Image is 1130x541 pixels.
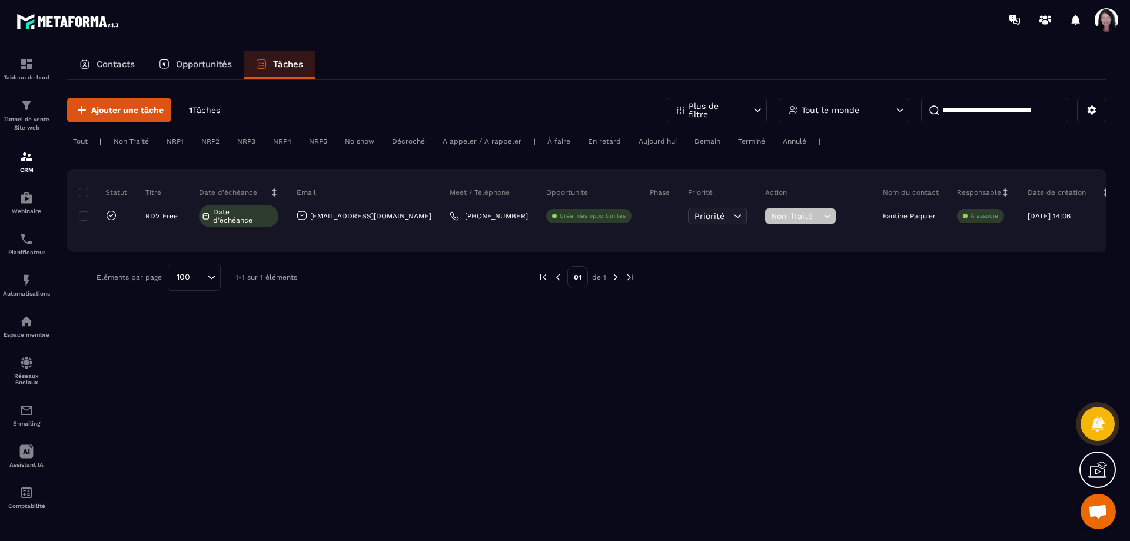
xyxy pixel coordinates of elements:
[99,137,102,145] p: |
[3,208,50,214] p: Webinaire
[533,137,536,145] p: |
[19,191,34,205] img: automations
[19,356,34,370] img: social-network
[592,273,606,282] p: de 1
[437,134,527,148] div: A appeler / A rappeler
[303,134,333,148] div: NRP5
[689,134,726,148] div: Demain
[971,212,998,220] p: À associe
[267,134,297,148] div: NRP4
[3,223,50,264] a: schedulerschedulerPlanificateur
[172,271,194,284] span: 100
[3,462,50,468] p: Assistant IA
[67,98,171,122] button: Ajouter une tâche
[97,273,162,281] p: Éléments par page
[19,98,34,112] img: formation
[689,102,740,118] p: Plus de filtre
[213,208,275,224] span: Date d’échéance
[3,347,50,394] a: social-networksocial-networkRéseaux Sociaux
[3,264,50,306] a: automationsautomationsAutomatisations
[883,188,939,197] p: Nom du contact
[3,477,50,518] a: accountantaccountantComptabilité
[3,306,50,347] a: automationsautomationsEspace membre
[582,134,627,148] div: En retard
[3,503,50,509] p: Comptabilité
[625,272,636,283] img: next
[19,232,34,246] img: scheduler
[231,134,261,148] div: NRP3
[192,105,220,115] span: Tâches
[161,134,190,148] div: NRP1
[688,188,713,197] p: Priorité
[67,51,147,79] a: Contacts
[633,134,683,148] div: Aujourd'hui
[386,134,431,148] div: Décroché
[957,188,1001,197] p: Responsable
[199,188,257,197] p: Date d’échéance
[538,272,549,283] img: prev
[19,150,34,164] img: formation
[91,104,164,116] span: Ajouter une tâche
[19,314,34,328] img: automations
[3,74,50,81] p: Tableau de bord
[3,249,50,255] p: Planificateur
[883,212,936,220] p: Fantine Paquier
[273,59,303,69] p: Tâches
[19,403,34,417] img: email
[16,11,122,32] img: logo
[541,134,576,148] div: À faire
[650,188,670,197] p: Phase
[195,134,225,148] div: NRP2
[19,486,34,500] img: accountant
[19,273,34,287] img: automations
[3,373,50,386] p: Réseaux Sociaux
[3,89,50,141] a: formationformationTunnel de vente Site web
[145,212,178,220] p: RDV Free
[189,105,220,116] p: 1
[1081,494,1116,529] div: Ouvrir le chat
[176,59,232,69] p: Opportunités
[818,137,820,145] p: |
[1028,212,1071,220] p: [DATE] 14:06
[3,167,50,173] p: CRM
[97,59,135,69] p: Contacts
[3,115,50,132] p: Tunnel de vente Site web
[19,57,34,71] img: formation
[553,272,563,283] img: prev
[802,106,859,114] p: Tout le monde
[694,211,724,221] span: Priorité
[194,271,204,284] input: Search for option
[82,188,127,197] p: Statut
[765,188,787,197] p: Action
[297,188,316,197] p: Email
[3,331,50,338] p: Espace membre
[108,134,155,148] div: Non Traité
[145,188,161,197] p: Titre
[235,273,297,281] p: 1-1 sur 1 éléments
[560,212,626,220] p: Créer des opportunités
[3,290,50,297] p: Automatisations
[3,182,50,223] a: automationsautomationsWebinaire
[244,51,315,79] a: Tâches
[168,264,221,291] div: Search for option
[777,134,812,148] div: Annulé
[567,266,588,288] p: 01
[610,272,621,283] img: next
[67,134,94,148] div: Tout
[3,48,50,89] a: formationformationTableau de bord
[3,420,50,427] p: E-mailing
[3,141,50,182] a: formationformationCRM
[3,436,50,477] a: Assistant IA
[732,134,771,148] div: Terminé
[3,394,50,436] a: emailemailE-mailing
[450,211,528,221] a: [PHONE_NUMBER]
[771,211,820,221] span: Non Traité
[450,188,510,197] p: Meet / Téléphone
[147,51,244,79] a: Opportunités
[339,134,380,148] div: No show
[1028,188,1086,197] p: Date de création
[546,188,588,197] p: Opportunité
